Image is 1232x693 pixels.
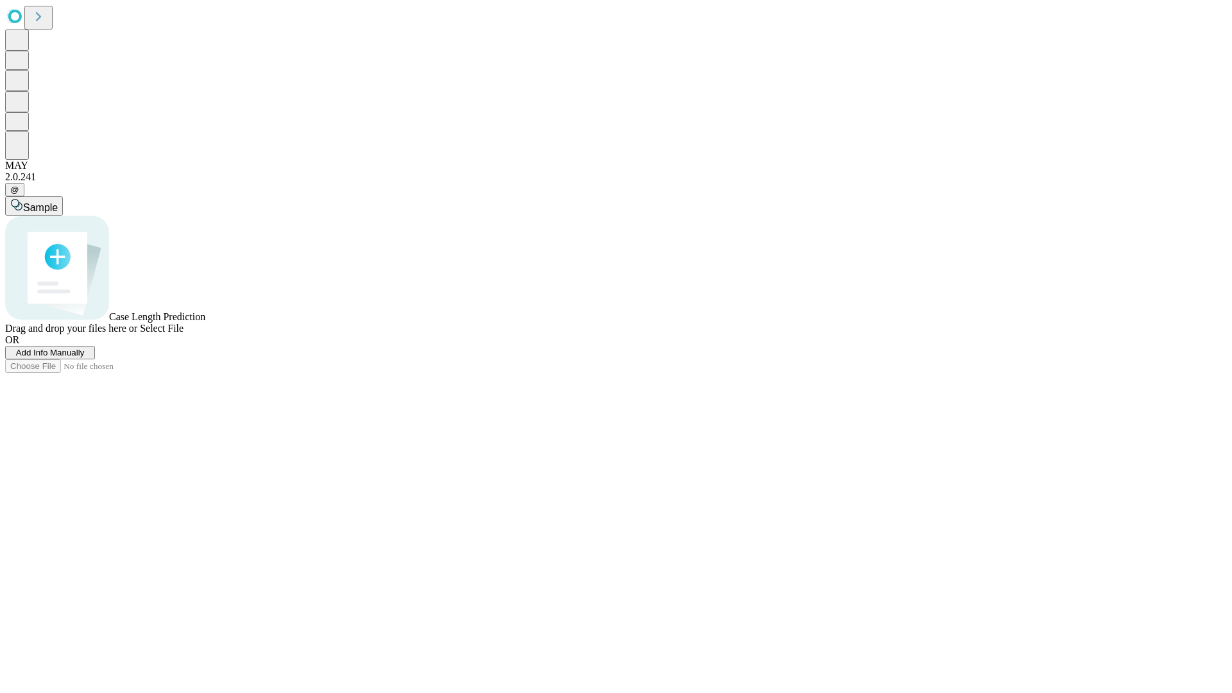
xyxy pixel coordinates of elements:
span: Sample [23,202,58,213]
span: Add Info Manually [16,348,85,357]
span: @ [10,185,19,194]
span: OR [5,334,19,345]
div: 2.0.241 [5,171,1227,183]
button: Sample [5,196,63,216]
button: Add Info Manually [5,346,95,359]
span: Case Length Prediction [109,311,205,322]
span: Select File [140,323,184,334]
div: MAY [5,160,1227,171]
button: @ [5,183,24,196]
span: Drag and drop your files here or [5,323,137,334]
